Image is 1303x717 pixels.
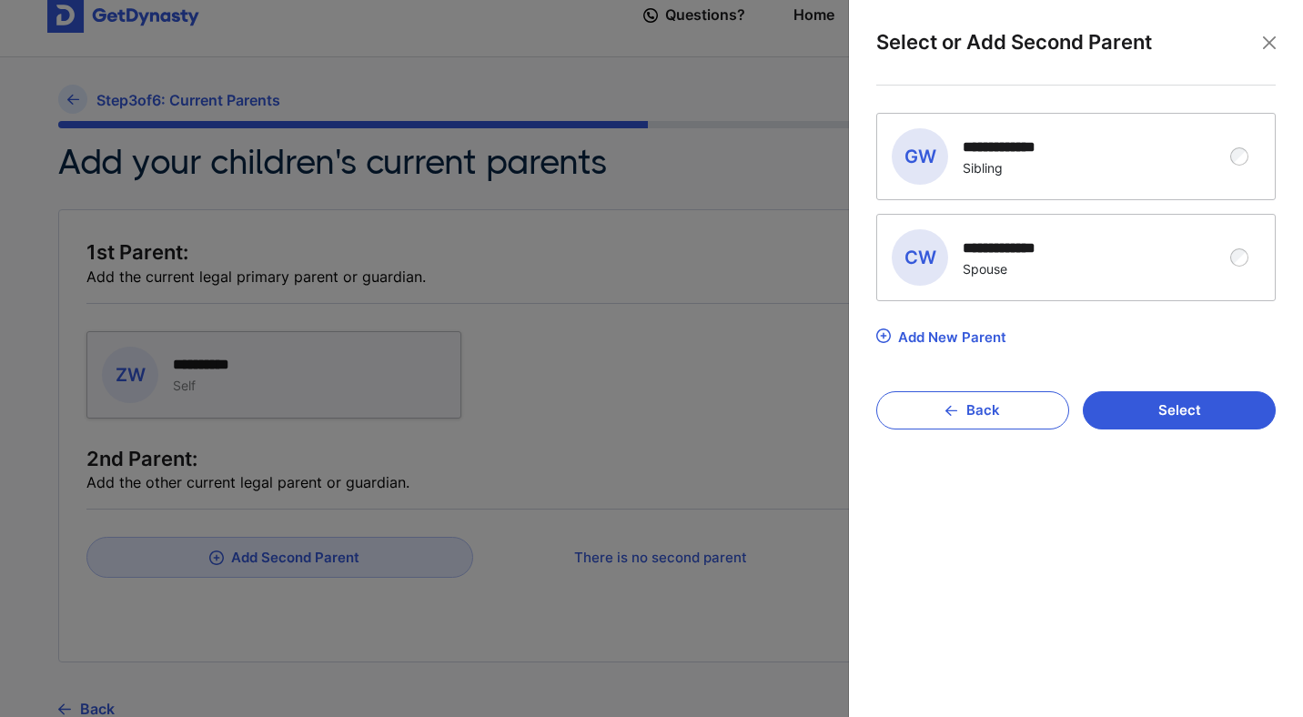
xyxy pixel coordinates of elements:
[963,261,1065,277] div: Spouse
[1256,29,1283,56] button: Close
[1083,391,1276,429] button: Select
[876,328,891,343] img: Add New Parent icon
[898,328,1006,346] div: Add New Parent
[876,27,1276,86] div: Select or Add Second Parent
[876,328,1006,346] a: Add New Parent
[876,391,1069,429] button: Back
[892,128,948,185] span: GW
[892,229,948,286] span: CW
[963,160,1057,176] div: Sibling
